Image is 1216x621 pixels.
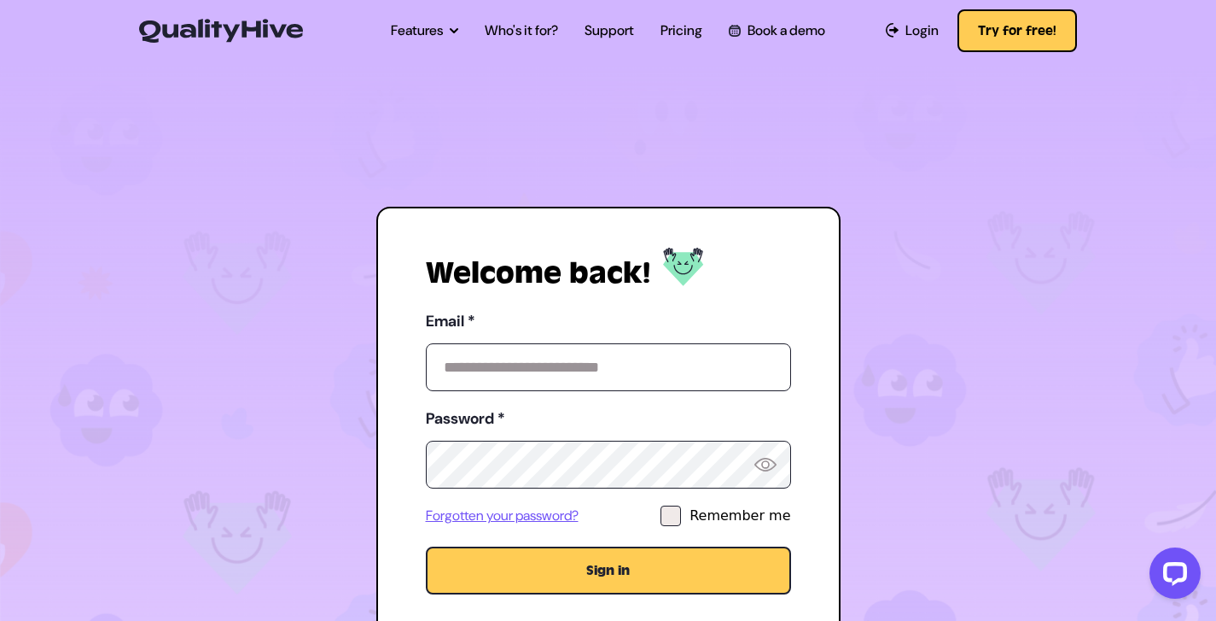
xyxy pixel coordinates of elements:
[1136,541,1207,612] iframe: LiveChat chat widget
[754,458,777,472] img: Reveal Password
[485,21,558,41] a: Who's it for?
[585,21,634,41] a: Support
[957,9,1077,52] button: Try for free!
[905,21,939,41] span: Login
[729,21,824,41] a: Book a demo
[426,506,579,526] a: Forgotten your password?
[689,506,790,526] div: Remember me
[729,25,740,36] img: Book a QualityHive Demo
[139,19,303,43] img: QualityHive - Bug Tracking Tool
[426,547,791,595] button: Sign in
[886,21,940,41] a: Login
[426,308,791,335] label: Email *
[663,248,704,286] img: Log in to QualityHive
[391,21,458,41] a: Features
[426,256,650,290] h1: Welcome back!
[426,405,791,432] label: Password *
[660,21,702,41] a: Pricing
